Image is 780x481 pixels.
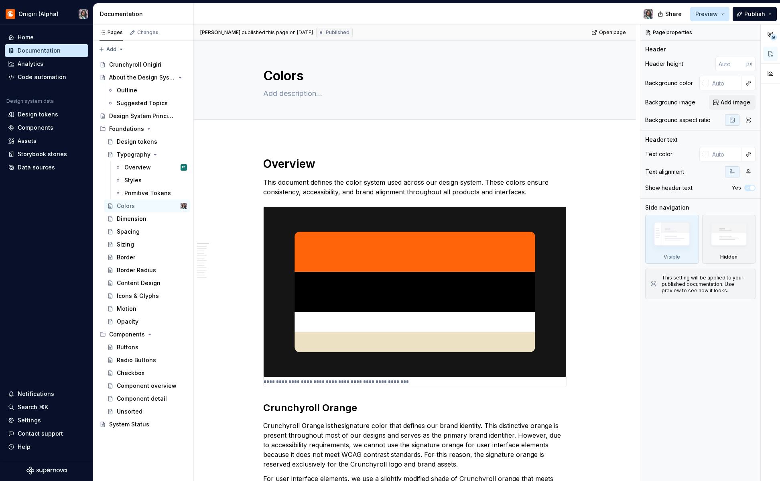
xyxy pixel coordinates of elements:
a: Design tokens [104,135,190,148]
a: Components [5,121,88,134]
span: Add image [721,98,750,106]
a: Assets [5,135,88,147]
div: Design tokens [18,110,58,118]
div: Styles [124,176,142,184]
img: Susan Lin [181,203,187,209]
div: Page tree [96,58,190,431]
div: Border [117,253,135,261]
a: About the Design System [96,71,190,84]
div: Components [18,124,53,132]
a: Spacing [104,225,190,238]
a: Content Design [104,277,190,289]
img: 25dd04c0-9bb6-47b6-936d-a9571240c086.png [6,9,15,19]
div: Onigiri (Alpha) [18,10,59,18]
div: Visible [664,254,680,260]
div: Documentation [100,10,190,18]
div: Contact support [18,430,63,438]
div: Search ⌘K [18,403,48,411]
a: Dimension [104,212,190,225]
div: Code automation [18,73,66,81]
input: Auto [709,76,741,90]
button: Contact support [5,427,88,440]
svg: Supernova Logo [26,467,67,475]
a: Outline [104,84,190,97]
div: Opacity [117,318,138,326]
button: Onigiri (Alpha)Susan Lin [2,5,91,22]
button: Preview [690,7,729,21]
div: Foundations [109,125,144,133]
span: Published [326,29,349,36]
div: Sizing [117,240,134,249]
a: Typography [104,148,190,161]
a: Suggested Topics [104,97,190,110]
input: Auto [709,147,741,161]
a: Primitive Tokens [112,187,190,200]
a: Crunchyroll Onigiri [96,58,190,71]
div: Side navigation [645,204,689,212]
button: Help [5,440,88,453]
span: Open page [599,29,626,36]
p: px [746,61,752,67]
p: Crunchyroll Orange is signature color that defines our brand identity. This distinctive orange is... [263,421,567,469]
a: Radio Buttons [104,354,190,367]
textarea: Colors [262,66,565,86]
span: [PERSON_NAME] [200,29,240,36]
h1: Overview [263,157,567,171]
div: Header [645,45,666,53]
a: System Status [96,418,190,431]
div: Changes [137,29,158,36]
span: Share [665,10,682,18]
div: RF [182,163,185,171]
div: This setting will be applied to your published documentation. Use preview to see how it looks. [662,275,750,294]
a: Design tokens [5,108,88,121]
div: Storybook stories [18,150,67,158]
a: Open page [589,27,630,38]
div: Background image [645,98,695,106]
a: Analytics [5,57,88,70]
div: System Status [109,420,149,428]
a: Icons & Glyphs [104,289,190,302]
div: Assets [18,137,37,145]
span: Add [106,46,116,53]
input: Auto [715,57,746,71]
a: Border Radius [104,264,190,277]
a: Storybook stories [5,148,88,161]
div: About the Design System [109,73,175,82]
div: Help [18,443,30,451]
div: Unsorted [117,408,142,416]
div: Text color [645,150,672,158]
a: Unsorted [104,405,190,418]
div: Documentation [18,47,61,55]
div: Settings [18,416,41,424]
a: Checkbox [104,367,190,379]
span: 9 [770,34,777,41]
div: Design tokens [117,138,157,146]
a: Data sources [5,161,88,174]
h2: Crunchyroll Orange [263,402,567,414]
a: Documentation [5,44,88,57]
div: Pages [100,29,123,36]
strong: the [331,422,341,430]
div: Header height [645,60,683,68]
div: Show header text [645,184,693,192]
div: Border Radius [117,266,156,274]
a: Component detail [104,392,190,405]
div: Motion [117,305,136,313]
div: Hidden [702,215,756,264]
button: Search ⌘K [5,401,88,414]
a: Styles [112,174,190,187]
button: Add image [709,95,756,110]
div: Background aspect ratio [645,116,711,124]
div: published this page on [DATE] [242,29,313,36]
button: Add [96,44,126,55]
div: Outline [117,86,137,94]
button: Publish [733,7,777,21]
a: Design System Principles [96,110,190,122]
img: Susan Lin [644,9,653,19]
div: Notifications [18,390,54,398]
div: Typography [117,151,150,159]
div: Checkbox [117,369,144,377]
span: Preview [695,10,718,18]
div: Dimension [117,215,146,223]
